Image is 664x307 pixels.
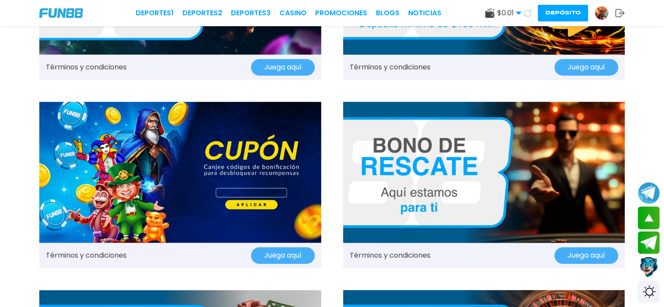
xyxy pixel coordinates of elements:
button: Join telegram channel [638,182,660,204]
a: Términos y condiciones [350,62,430,72]
a: BLOGS [376,8,399,18]
a: Deportes1 [136,8,174,18]
a: Deportes3 [231,8,271,18]
button: Join telegram [638,231,660,254]
a: Términos y condiciones [46,62,127,72]
button: Juega aquí [554,247,618,264]
a: NOTICIAS [408,8,441,18]
button: Depósito [538,5,588,21]
button: Juega aquí [251,59,315,76]
a: Términos y condiciones [46,250,127,261]
div: Switch theme [638,281,660,303]
span: $ 0.01 [497,8,521,18]
button: Juega aquí [251,247,315,264]
a: Avatar [595,6,615,20]
a: CASINO [279,8,306,18]
a: Promociones [315,8,367,18]
a: Términos y condiciones [350,250,430,261]
button: scroll up [638,207,660,229]
img: Promo Banner [343,102,625,243]
img: Avatar [595,7,608,20]
img: Promo Banner [39,102,321,243]
button: Contact customer service [638,256,660,279]
img: Company Logo [39,8,83,18]
a: Deportes2 [182,8,222,18]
